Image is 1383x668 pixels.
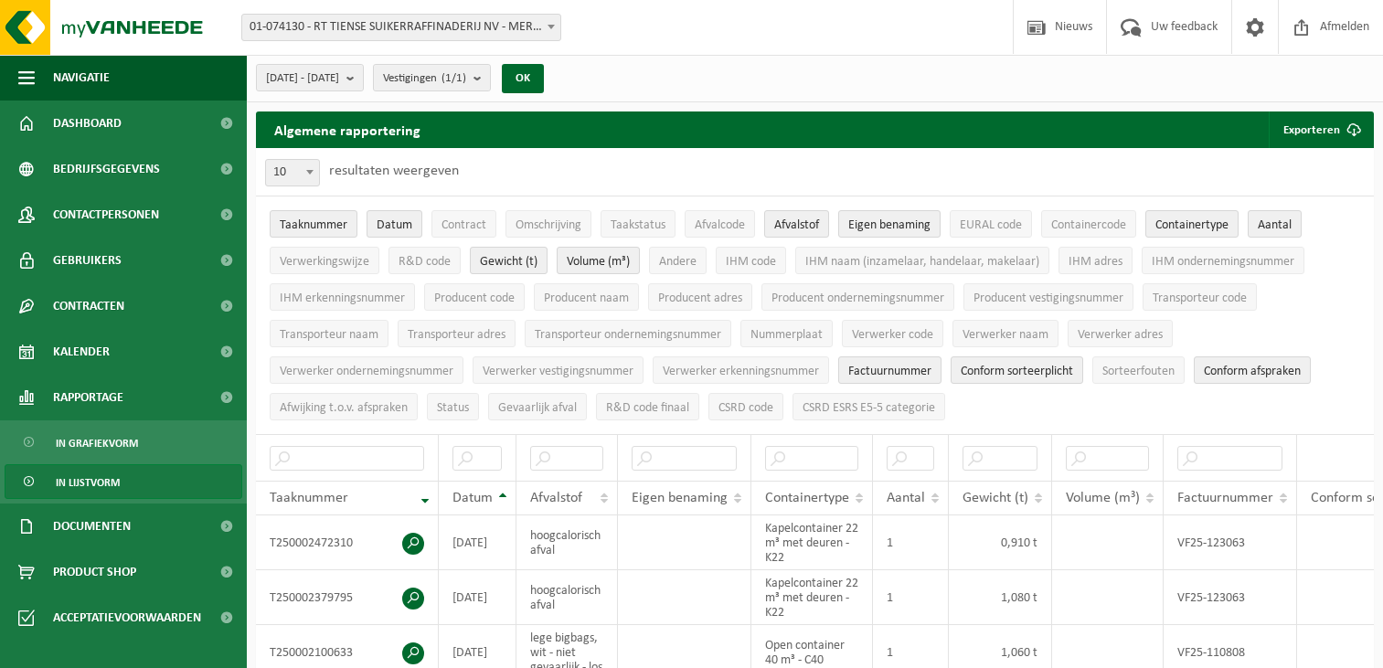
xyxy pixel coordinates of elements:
[270,283,415,311] button: IHM erkenningsnummerIHM erkenningsnummer: Activate to sort
[873,570,949,625] td: 1
[480,255,537,269] span: Gewicht (t)
[838,210,941,238] button: Eigen benamingEigen benaming: Activate to sort
[793,393,945,420] button: CSRD ESRS E5-5 categorieCSRD ESRS E5-5 categorie: Activate to sort
[803,401,935,415] span: CSRD ESRS E5-5 categorie
[399,255,451,269] span: R&D code
[632,491,728,505] span: Eigen benaming
[256,111,439,148] h2: Algemene rapportering
[266,65,339,92] span: [DATE] - [DATE]
[848,218,931,232] span: Eigen benaming
[280,365,453,378] span: Verwerker ondernemingsnummer
[805,255,1039,269] span: IHM naam (inzamelaar, handelaar, makelaar)
[761,283,954,311] button: Producent ondernemingsnummerProducent ondernemingsnummer: Activate to sort
[663,365,819,378] span: Verwerker erkenningsnummer
[649,247,707,274] button: AndereAndere: Activate to sort
[516,570,618,625] td: hoogcalorisch afval
[256,570,439,625] td: T250002379795
[949,570,1052,625] td: 1,080 t
[441,218,486,232] span: Contract
[535,328,721,342] span: Transporteur ondernemingsnummer
[488,393,587,420] button: Gevaarlijk afval : Activate to sort
[950,210,1032,238] button: EURAL codeEURAL code: Activate to sort
[963,283,1133,311] button: Producent vestigingsnummerProducent vestigingsnummer: Activate to sort
[963,491,1028,505] span: Gewicht (t)
[53,595,201,641] span: Acceptatievoorwaarden
[377,218,412,232] span: Datum
[424,283,525,311] button: Producent codeProducent code: Activate to sort
[653,356,829,384] button: Verwerker erkenningsnummerVerwerker erkenningsnummer: Activate to sort
[952,320,1059,347] button: Verwerker naamVerwerker naam: Activate to sort
[951,356,1083,384] button: Conform sorteerplicht : Activate to sort
[873,515,949,570] td: 1
[437,401,469,415] span: Status
[280,328,378,342] span: Transporteur naam
[567,255,630,269] span: Volume (m³)
[1164,515,1297,570] td: VF25-123063
[695,218,745,232] span: Afvalcode
[716,247,786,274] button: IHM codeIHM code: Activate to sort
[53,101,122,146] span: Dashboard
[265,159,320,186] span: 10
[658,292,742,305] span: Producent adres
[960,218,1022,232] span: EURAL code
[611,218,665,232] span: Taakstatus
[516,218,581,232] span: Omschrijving
[388,247,461,274] button: R&D codeR&amp;D code: Activate to sort
[256,515,439,570] td: T250002472310
[774,218,819,232] span: Afvalstof
[1145,210,1239,238] button: ContainertypeContainertype: Activate to sort
[1152,255,1294,269] span: IHM ondernemingsnummer
[596,393,699,420] button: R&D code finaalR&amp;D code finaal: Activate to sort
[751,515,873,570] td: Kapelcontainer 22 m³ met deuren - K22
[280,218,347,232] span: Taaknummer
[408,328,505,342] span: Transporteur adres
[1194,356,1311,384] button: Conform afspraken : Activate to sort
[1269,111,1372,148] button: Exporteren
[280,401,408,415] span: Afwijking t.o.v. afspraken
[557,247,640,274] button: Volume (m³)Volume (m³): Activate to sort
[427,393,479,420] button: StatusStatus: Activate to sort
[473,356,644,384] button: Verwerker vestigingsnummerVerwerker vestigingsnummer: Activate to sort
[270,210,357,238] button: TaaknummerTaaknummer: Activate to remove sorting
[367,210,422,238] button: DatumDatum: Activate to sort
[973,292,1123,305] span: Producent vestigingsnummer
[431,210,496,238] button: ContractContract: Activate to sort
[270,393,418,420] button: Afwijking t.o.v. afsprakenAfwijking t.o.v. afspraken: Activate to sort
[1143,283,1257,311] button: Transporteur codeTransporteur code: Activate to sort
[750,328,823,342] span: Nummerplaat
[242,15,560,40] span: 01-074130 - RT TIENSE SUIKERRAFFINADERIJ NV - MERKSEM
[963,328,1048,342] span: Verwerker naam
[530,491,582,505] span: Afvalstof
[53,238,122,283] span: Gebruikers
[270,491,348,505] span: Taaknummer
[771,292,944,305] span: Producent ondernemingsnummer
[470,247,548,274] button: Gewicht (t)Gewicht (t): Activate to sort
[606,401,689,415] span: R&D code finaal
[329,164,459,178] label: resultaten weergeven
[53,504,131,549] span: Documenten
[441,72,466,84] count: (1/1)
[726,255,776,269] span: IHM code
[751,570,873,625] td: Kapelcontainer 22 m³ met deuren - K22
[56,465,120,500] span: In lijstvorm
[795,247,1049,274] button: IHM naam (inzamelaar, handelaar, makelaar)IHM naam (inzamelaar, handelaar, makelaar): Activate to...
[1041,210,1136,238] button: ContainercodeContainercode: Activate to sort
[838,356,942,384] button: FactuurnummerFactuurnummer: Activate to sort
[56,426,138,461] span: In grafiekvorm
[1164,570,1297,625] td: VF25-123063
[270,247,379,274] button: VerwerkingswijzeVerwerkingswijze: Activate to sort
[502,64,544,93] button: OK
[5,425,242,460] a: In grafiekvorm
[659,255,697,269] span: Andere
[842,320,943,347] button: Verwerker codeVerwerker code: Activate to sort
[270,356,463,384] button: Verwerker ondernemingsnummerVerwerker ondernemingsnummer: Activate to sort
[53,329,110,375] span: Kalender
[270,320,388,347] button: Transporteur naamTransporteur naam: Activate to sort
[961,365,1073,378] span: Conform sorteerplicht
[439,515,516,570] td: [DATE]
[280,292,405,305] span: IHM erkenningsnummer
[373,64,491,91] button: Vestigingen(1/1)
[1142,247,1304,274] button: IHM ondernemingsnummerIHM ondernemingsnummer: Activate to sort
[1069,255,1122,269] span: IHM adres
[53,375,123,420] span: Rapportage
